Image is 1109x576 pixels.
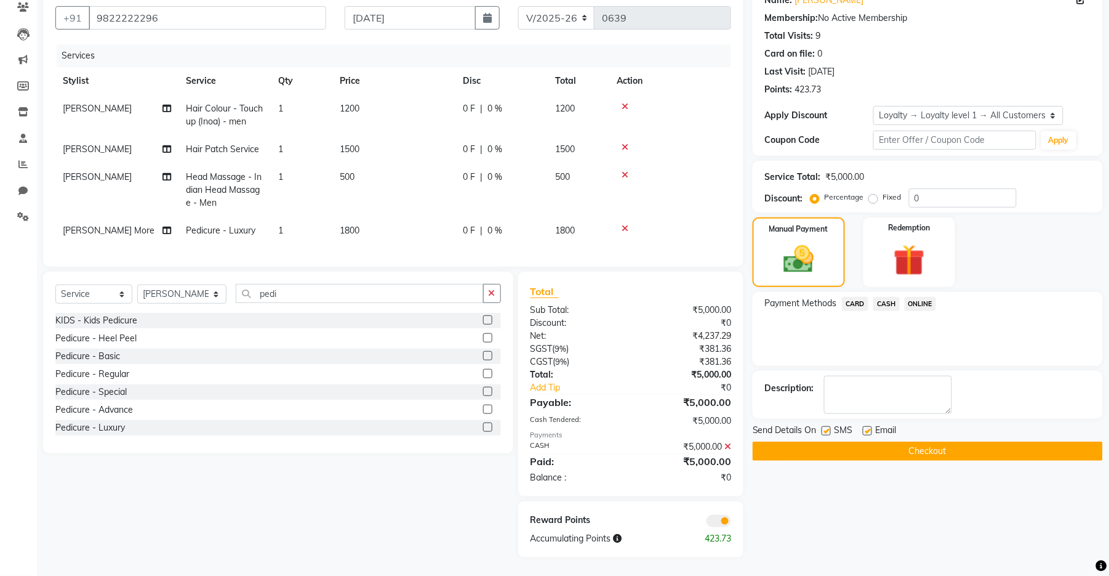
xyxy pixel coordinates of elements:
span: [PERSON_NAME] [63,171,132,182]
span: 1 [278,171,283,182]
div: Pedicure - Advance [55,404,133,416]
div: 0 [818,47,823,60]
span: ONLINE [905,297,937,311]
span: 1 [278,144,283,155]
label: Fixed [883,192,902,203]
div: Pedicure - Special [55,386,127,399]
span: 1200 [555,103,575,114]
span: 1500 [555,144,575,155]
div: Apply Discount [765,109,873,122]
span: | [480,143,482,156]
div: ₹5,000.00 [631,395,740,410]
button: Checkout [753,442,1103,461]
div: Card on file: [765,47,815,60]
div: Service Total: [765,171,821,184]
div: Total Visits: [765,30,814,43]
span: SGST [530,343,553,354]
div: CASH [521,440,631,453]
span: 0 % [487,102,502,115]
span: [PERSON_NAME] [63,103,132,114]
div: ₹381.36 [631,343,740,355]
label: Redemption [888,222,931,233]
span: Email [876,424,897,439]
span: 0 % [487,171,502,184]
span: [PERSON_NAME] [63,144,132,155]
div: [DATE] [809,65,835,78]
div: ( ) [521,343,631,355]
span: | [480,102,482,115]
th: Action [609,67,731,95]
div: Services [57,44,740,67]
span: Hair Colour - Touch up (Inoa) - men [186,103,263,127]
img: _gift.svg [884,241,934,280]
span: CASH [873,297,900,311]
span: Total [530,285,559,298]
div: ₹381.36 [631,355,740,368]
div: Discount: [765,192,803,205]
span: Send Details On [753,424,817,439]
span: Head Massage - Indian Head Massage - Men [186,171,262,208]
div: Description: [765,382,814,395]
div: Coupon Code [765,134,873,147]
span: 500 [340,171,354,182]
span: 1200 [340,103,359,114]
th: Stylist [55,67,178,95]
span: CARD [842,297,868,311]
span: 0 F [463,102,475,115]
div: Pedicure - Basic [55,350,120,363]
span: 1500 [340,144,359,155]
div: Paid: [521,454,631,469]
div: Membership: [765,12,819,25]
div: ₹0 [649,381,740,394]
span: 0 F [463,171,475,184]
div: Reward Points [521,514,631,527]
label: Manual Payment [769,224,828,235]
div: No Active Membership [765,12,1091,25]
span: Pedicure - Luxury [186,225,255,236]
div: 9 [816,30,821,43]
a: Add Tip [521,381,649,394]
span: 0 % [487,143,502,156]
th: Disc [455,67,548,95]
span: Hair Patch Service [186,144,259,155]
span: 1 [278,225,283,236]
div: ( ) [521,355,631,368]
div: Last Visit: [765,65,806,78]
div: ₹0 [631,317,740,330]
span: CGST [530,356,553,367]
th: Qty [271,67,332,95]
span: 1800 [340,225,359,236]
div: ₹5,000.00 [631,368,740,381]
div: 423.73 [686,532,740,545]
input: Enter Offer / Coupon Code [873,131,1036,150]
div: ₹5,000.00 [631,440,740,453]
div: Points: [765,83,793,96]
th: Price [332,67,455,95]
div: Balance : [521,471,631,484]
div: ₹5,000.00 [631,415,740,428]
div: ₹5,000.00 [631,454,740,469]
button: +91 [55,6,90,30]
img: _cash.svg [774,242,823,277]
input: Search by Name/Mobile/Email/Code [89,6,326,30]
span: 9% [556,357,567,367]
span: Payment Methods [765,297,837,310]
span: 1 [278,103,283,114]
div: Pedicure - Heel Peel [55,332,137,345]
div: Accumulating Points [521,532,686,545]
span: 0 F [463,143,475,156]
span: [PERSON_NAME] More [63,225,154,236]
div: ₹5,000.00 [631,304,740,317]
span: | [480,171,482,184]
span: 0 F [463,224,475,237]
label: Percentage [825,192,864,203]
span: 500 [555,171,570,182]
span: 0 % [487,224,502,237]
div: Sub Total: [521,304,631,317]
div: Payable: [521,395,631,410]
div: Discount: [521,317,631,330]
div: Cash Tendered: [521,415,631,428]
div: 423.73 [795,83,822,96]
button: Apply [1041,131,1076,150]
div: Total: [521,368,631,381]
